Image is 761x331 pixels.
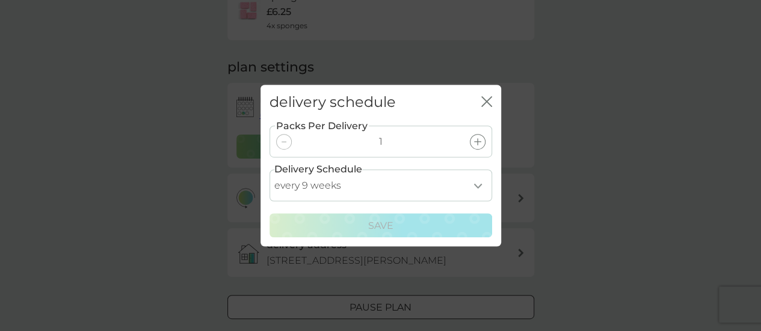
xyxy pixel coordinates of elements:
[481,96,492,109] button: close
[379,134,383,150] p: 1
[270,94,396,111] h2: delivery schedule
[270,213,492,237] button: Save
[368,218,393,234] p: Save
[275,118,369,134] label: Packs Per Delivery
[274,162,362,177] label: Delivery Schedule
